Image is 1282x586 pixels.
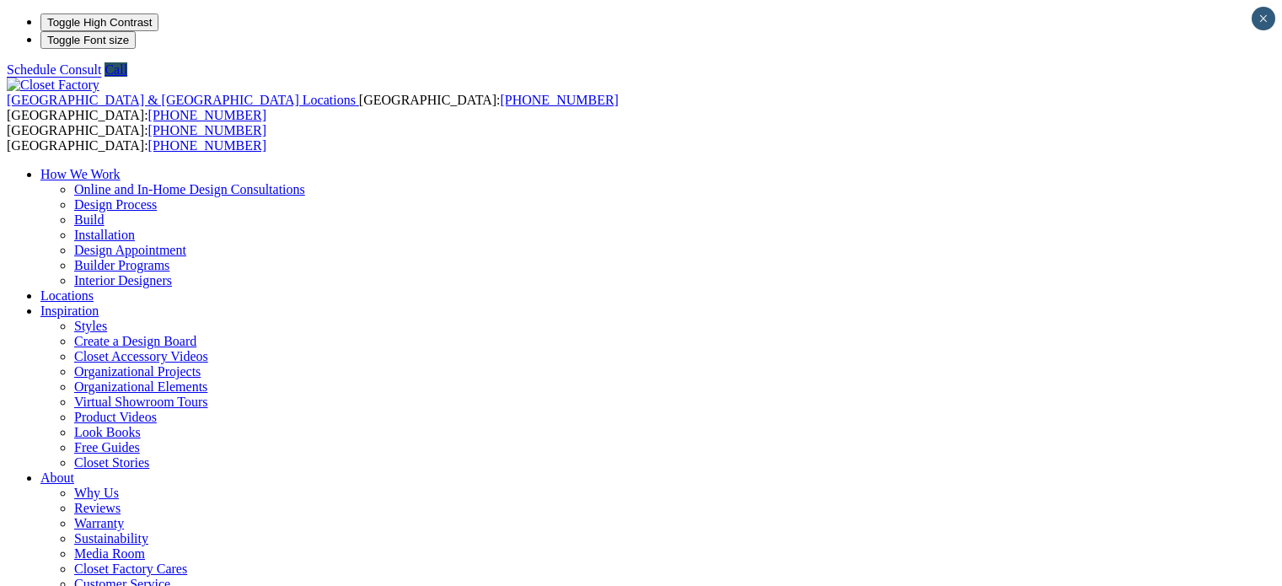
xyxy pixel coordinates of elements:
a: [PHONE_NUMBER] [148,108,266,122]
a: Reviews [74,501,121,515]
a: Warranty [74,516,124,530]
a: Free Guides [74,440,140,454]
a: Build [74,212,105,227]
a: [GEOGRAPHIC_DATA] & [GEOGRAPHIC_DATA] Locations [7,93,359,107]
a: Installation [74,228,135,242]
a: Design Appointment [74,243,186,257]
a: Closet Factory Cares [74,562,187,576]
a: How We Work [40,167,121,181]
button: Toggle High Contrast [40,13,158,31]
a: Organizational Projects [74,364,201,379]
span: Toggle Font size [47,34,129,46]
a: Schedule Consult [7,62,101,77]
a: Builder Programs [74,258,169,272]
a: [PHONE_NUMBER] [148,123,266,137]
a: Closet Stories [74,455,149,470]
a: Closet Accessory Videos [74,349,208,363]
a: Why Us [74,486,119,500]
a: [PHONE_NUMBER] [148,138,266,153]
a: Online and In-Home Design Consultations [74,182,305,196]
a: Virtual Showroom Tours [74,395,208,409]
span: [GEOGRAPHIC_DATA] & [GEOGRAPHIC_DATA] Locations [7,93,356,107]
a: Styles [74,319,107,333]
a: Create a Design Board [74,334,196,348]
a: Look Books [74,425,141,439]
span: [GEOGRAPHIC_DATA]: [GEOGRAPHIC_DATA]: [7,93,619,122]
a: About [40,470,74,485]
a: [PHONE_NUMBER] [500,93,618,107]
button: Toggle Font size [40,31,136,49]
a: Inspiration [40,304,99,318]
a: Organizational Elements [74,379,207,394]
button: Close [1252,7,1275,30]
span: [GEOGRAPHIC_DATA]: [GEOGRAPHIC_DATA]: [7,123,266,153]
img: Closet Factory [7,78,99,93]
a: Design Process [74,197,157,212]
a: Media Room [74,546,145,561]
a: Call [105,62,127,77]
span: Toggle High Contrast [47,16,152,29]
a: Product Videos [74,410,157,424]
a: Locations [40,288,94,303]
a: Sustainability [74,531,148,546]
a: Interior Designers [74,273,172,288]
